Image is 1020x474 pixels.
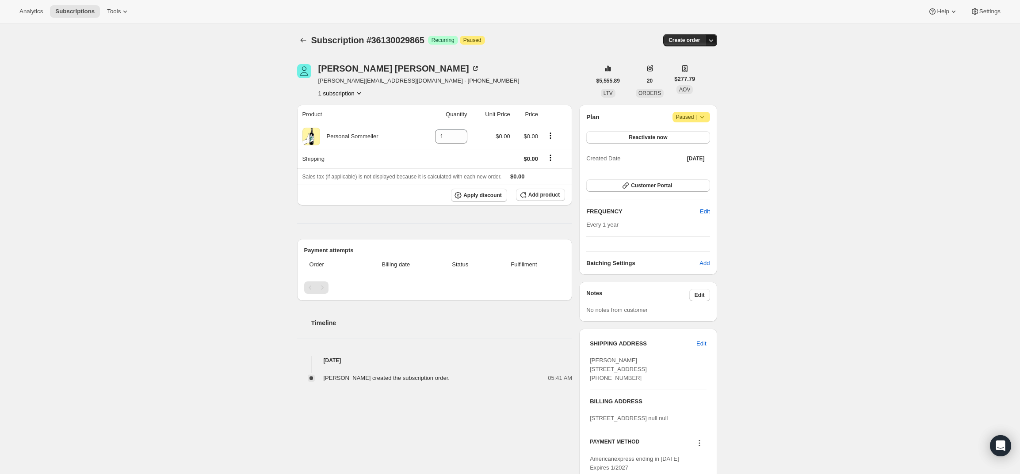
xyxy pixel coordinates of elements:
h3: BILLING ADDRESS [590,397,706,406]
span: | [696,114,697,121]
span: Fulfillment [488,260,560,269]
span: Status [438,260,483,269]
button: Help [923,5,963,18]
button: Add [694,256,715,270]
h3: SHIPPING ADDRESS [590,339,696,348]
button: Subscriptions [297,34,309,46]
button: [DATE] [682,152,710,165]
h4: [DATE] [297,356,573,365]
h2: Timeline [311,319,573,327]
span: Recurring [432,37,455,44]
span: Reactivate now [629,134,667,141]
img: product img [302,128,320,145]
span: Sales tax (if applicable) is not displayed because it is calculated with each new order. [302,174,502,180]
h3: PAYMENT METHOD [590,438,639,450]
th: Order [304,255,357,274]
span: [PERSON_NAME][EMAIL_ADDRESS][DOMAIN_NAME] · [PHONE_NUMBER] [318,76,520,85]
th: Product [297,105,416,124]
span: $0.00 [496,133,510,140]
nav: Pagination [304,281,565,294]
span: ORDERS [638,90,661,96]
th: Price [513,105,541,124]
h3: Notes [586,289,689,301]
span: [STREET_ADDRESS] null null [590,415,668,421]
span: Create order [669,37,700,44]
span: [DATE] [687,155,705,162]
span: Help [937,8,949,15]
button: Edit [689,289,710,301]
span: LTV [604,90,613,96]
button: Product actions [318,89,363,98]
h2: Plan [586,113,600,121]
button: $5,555.89 [591,75,625,87]
button: Settings [965,5,1006,18]
button: 20 [642,75,658,87]
span: AOV [679,87,690,93]
span: Edit [695,292,705,299]
button: Add product [516,189,565,201]
th: Unit Price [470,105,513,124]
span: $0.00 [523,133,538,140]
th: Quantity [416,105,470,124]
h2: Payment attempts [304,246,565,255]
span: Paused [463,37,481,44]
button: Product actions [543,131,558,140]
button: Edit [695,205,715,219]
button: Create order [663,34,705,46]
span: Settings [979,8,1001,15]
span: Created Date [586,154,620,163]
span: Paused [676,113,707,121]
div: Personal Sommelier [320,132,378,141]
button: Edit [691,337,711,351]
span: Michael Husson [297,64,311,78]
button: Customer Portal [586,179,710,192]
span: Edit [696,339,706,348]
span: $0.00 [510,173,525,180]
div: Open Intercom Messenger [990,435,1011,456]
span: [PERSON_NAME] [STREET_ADDRESS] [PHONE_NUMBER] [590,357,647,381]
span: Add [699,259,710,268]
div: [PERSON_NAME] [PERSON_NAME] [318,64,480,73]
span: Americanexpress ending in [DATE] Expires 1/2027 [590,455,679,471]
span: 05:41 AM [548,374,572,383]
button: Shipping actions [543,153,558,163]
span: Billing date [359,260,432,269]
span: Tools [107,8,121,15]
button: Apply discount [451,189,507,202]
span: 20 [647,77,653,84]
button: Tools [102,5,135,18]
span: $277.79 [674,75,695,83]
span: [PERSON_NAME] created the subscription order. [324,375,450,381]
h2: FREQUENCY [586,207,700,216]
span: Analytics [19,8,43,15]
button: Subscriptions [50,5,100,18]
span: Edit [700,207,710,216]
button: Analytics [14,5,48,18]
span: Customer Portal [631,182,672,189]
span: No notes from customer [586,307,648,313]
button: Reactivate now [586,131,710,144]
h6: Batching Settings [586,259,699,268]
span: $5,555.89 [596,77,620,84]
span: Subscription #36130029865 [311,35,424,45]
th: Shipping [297,149,416,168]
span: $0.00 [523,155,538,162]
span: Apply discount [463,192,502,199]
span: Add product [528,191,560,198]
span: Every 1 year [586,221,619,228]
span: Subscriptions [55,8,95,15]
